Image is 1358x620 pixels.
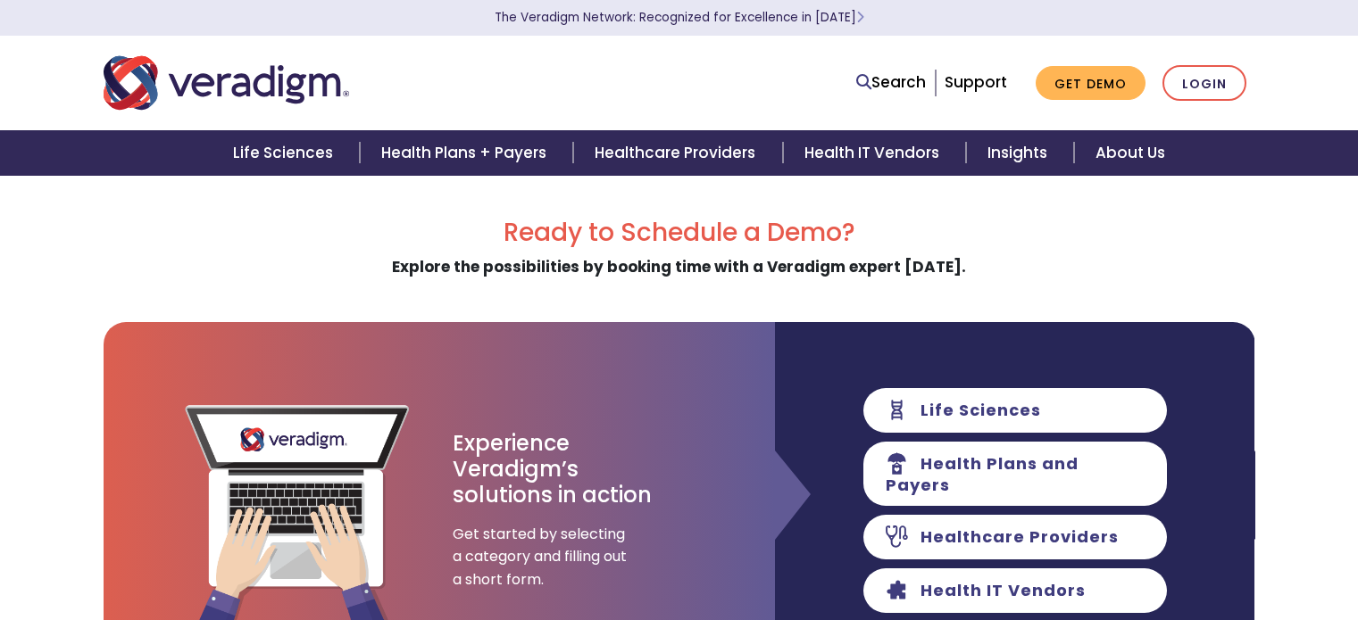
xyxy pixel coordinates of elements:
h3: Experience Veradigm’s solutions in action [453,431,654,508]
span: Get started by selecting a category and filling out a short form. [453,523,631,591]
a: About Us [1074,130,1187,176]
a: Get Demo [1036,66,1146,101]
a: Health Plans + Payers [360,130,573,176]
a: Support [945,71,1007,93]
img: Veradigm logo [104,54,349,112]
h2: Ready to Schedule a Demo? [104,218,1255,248]
strong: Explore the possibilities by booking time with a Veradigm expert [DATE]. [392,256,966,277]
a: Health IT Vendors [783,130,966,176]
a: The Veradigm Network: Recognized for Excellence in [DATE]Learn More [495,9,864,26]
span: Learn More [856,9,864,26]
a: Healthcare Providers [573,130,782,176]
a: Life Sciences [212,130,360,176]
a: Insights [966,130,1074,176]
a: Search [856,70,926,95]
a: Login [1162,65,1246,102]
